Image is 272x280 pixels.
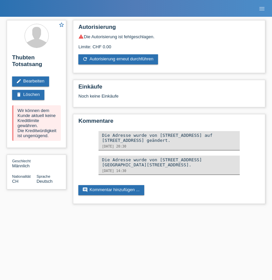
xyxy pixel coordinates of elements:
span: Deutsch [37,179,53,184]
h2: Einkäufe [78,83,260,94]
i: star_border [59,22,65,28]
i: delete [16,92,22,97]
div: Die Adresse wurde von [STREET_ADDRESS] auf [STREET_ADDRESS] geändert. [102,133,236,143]
a: editBearbeiten [12,76,49,87]
h2: Thubten Totsatsang [12,54,61,71]
div: Die Autorisierung ist fehlgeschlagen. [78,34,260,39]
span: Nationalität [12,174,31,178]
div: Noch keine Einkäufe [78,94,260,104]
i: edit [16,78,22,84]
div: Männlich [12,158,37,168]
a: menu [255,6,269,10]
div: [DATE] 14:30 [102,169,236,173]
span: Geschlecht [12,159,31,163]
i: comment [82,187,88,192]
h2: Kommentare [78,118,260,128]
span: Schweiz [12,179,18,184]
a: deleteLöschen [12,90,44,100]
div: [DATE] 20:30 [102,145,236,148]
a: commentKommentar hinzufügen ... [78,185,144,195]
div: Wir können dem Kunde aktuell keine Kreditlimite gewähren. Die Kreditwürdigkeit ist ungenügend. [12,105,61,141]
i: refresh [82,56,88,62]
h2: Autorisierung [78,24,260,34]
a: refreshAutorisierung erneut durchführen [78,54,158,64]
a: star_border [59,22,65,29]
i: menu [259,5,265,12]
i: warning [78,34,84,39]
div: Die Adresse wurde von [STREET_ADDRESS][GEOGRAPHIC_DATA][STREET_ADDRESS]. [102,157,236,167]
div: Limite: CHF 0.00 [78,39,260,49]
span: Sprache [37,174,50,178]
